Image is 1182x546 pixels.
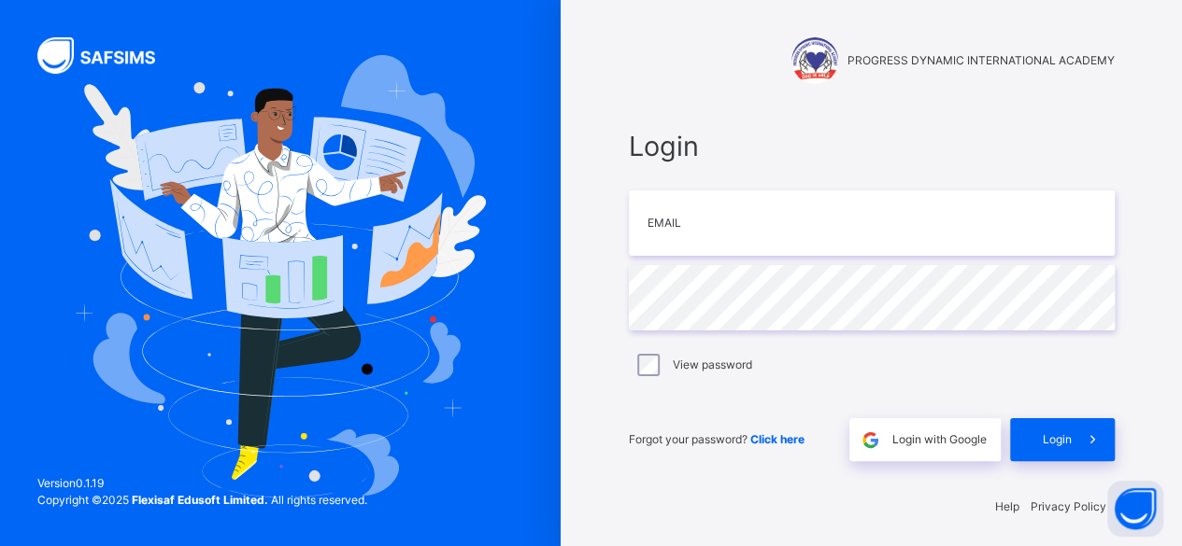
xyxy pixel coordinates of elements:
a: Help [995,499,1019,513]
span: Login with Google [892,431,987,448]
strong: Flexisaf Edusoft Limited. [132,493,268,507]
img: Hero Image [75,55,487,497]
label: View password [673,357,752,373]
a: Privacy Policy [1031,499,1106,513]
span: Login [629,126,1115,166]
button: Open asap [1107,481,1163,537]
span: Copyright © 2025 All rights reserved. [37,493,367,507]
span: PROGRESS DYNAMIC INTERNATIONAL ACADEMY [847,52,1115,69]
span: Forgot your password? [629,432,805,446]
span: Login [1043,431,1072,448]
span: Version 0.1.19 [37,475,367,492]
img: SAFSIMS Logo [37,37,178,74]
a: Click here [750,432,805,446]
img: google.396cfc9801f0270233282035f929180a.svg [860,429,881,451]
